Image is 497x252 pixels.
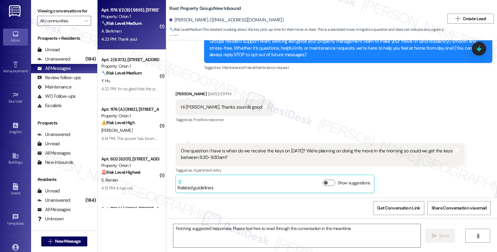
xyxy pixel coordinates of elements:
[37,150,71,156] div: All Messages
[9,5,22,17] img: ResiDesk Logo
[176,91,272,99] div: [PERSON_NAME]
[3,181,28,198] a: Leads
[101,86,345,92] div: 4:22 PM: I'm so glad that the power has been restored. Should you have other concerns, please fee...
[101,169,141,175] strong: 🚨 Risk Level: Highest
[84,18,88,23] i: 
[194,117,223,122] span: Positive response
[254,65,289,70] span: Maintenance request
[463,16,486,22] span: Create Lead
[101,28,121,34] span: A. Berkmen
[3,29,28,45] a: Inbox
[84,54,97,64] div: (184)
[101,185,133,191] div: 4:13 PM: It has not
[101,128,132,133] span: [PERSON_NAME]
[169,17,284,23] div: [PERSON_NAME]. ([EMAIL_ADDRESS][DOMAIN_NAME])
[37,216,64,222] div: Unknown
[21,129,22,133] span: •
[55,238,80,245] span: New Message
[101,70,142,76] strong: 🔧 Risk Level: Medium
[377,205,420,211] span: Get Conversation Link
[432,233,436,238] i: 
[244,65,254,70] span: Praise ,
[169,26,444,40] span: : The resident is asking about the key pick-up time for their move-in date. This is a standard mo...
[101,162,159,169] div: Property: Orion 1
[101,205,159,212] div: Apt. 1176 (A) (9183), [STREET_ADDRESS]
[101,113,159,119] div: Property: Orion 1
[3,90,28,106] a: Site Visit •
[439,232,449,239] span: Send
[181,148,454,161] div: One question I have is when do we receive the keys on [DATE]? We're planning on doing the move in...
[209,32,482,58] div: Hi [PERSON_NAME]! We’re so excited you’ve chosen Root Property Group as your future home! I’m [PE...
[181,104,262,110] div: Hi [PERSON_NAME]. Thanks sounds good
[101,120,135,125] strong: ⚠️ Risk Level: High
[37,159,73,166] div: New Inbounds
[101,36,137,42] div: 4:23 PM: Thank you!
[37,65,71,72] div: All Messages
[41,236,87,246] button: New Message
[3,151,28,167] a: Buildings
[101,106,159,113] div: Apt. 1176 (A) (9182), [STREET_ADDRESS]
[476,233,480,238] i: 
[37,131,70,138] div: Unanswered
[101,56,159,63] div: Apt. 2 (6373), [STREET_ADDRESS]
[22,98,23,103] span: •
[222,65,244,70] span: Maintenance ,
[28,68,29,72] span: •
[176,166,464,175] div: Tagged as:
[101,136,269,141] div: 4:14 PM: The power has been restored. The water is still an issue according to my roommates
[24,220,25,225] span: •
[37,56,70,62] div: Unanswered
[37,47,60,53] div: Unread
[48,239,52,244] i: 
[101,78,110,83] span: Y. Hu
[37,93,75,100] div: WO Follow-ups
[338,180,370,186] label: Show suggestions
[177,180,213,191] div: Related guidelines
[37,74,81,81] div: Review follow-ups
[3,212,28,228] a: Templates •
[101,20,142,26] strong: 🔧 Risk Level: Medium
[101,7,159,13] div: Apt. 1176 1/2 (B) (5835), [STREET_ADDRESS]
[3,120,28,137] a: Insights •
[37,102,62,109] div: Escalate
[373,201,424,215] button: Get Conversation Link
[37,84,71,90] div: Maintenance
[425,229,455,243] button: Send
[101,177,118,183] span: S. Raman
[37,188,60,194] div: Unread
[194,168,221,173] span: Apartment entry
[101,63,159,70] div: Property: Orion 1
[40,16,81,26] input: All communities
[31,120,97,126] div: Prospects
[31,176,97,183] div: Residents
[455,16,460,21] i: 
[101,13,159,20] div: Property: Orion 1
[101,156,159,162] div: Apt. 602 (6201), [STREET_ADDRESS]
[431,205,487,211] span: Share Conversation via email
[207,91,231,97] div: [DATE] 1:01 PM
[37,206,71,213] div: All Messages
[31,35,97,42] div: Prospects + Residents
[37,6,91,16] label: Viewing conversations for
[169,5,241,12] b: Root Property Group: New Inbound
[84,196,97,205] div: (184)
[204,63,492,72] div: Tagged as:
[447,14,494,24] button: Create Lead
[427,201,491,215] button: Share Conversation via email
[37,197,70,204] div: Unanswered
[37,141,60,147] div: Unread
[176,115,272,124] div: Tagged as:
[169,27,202,32] strong: 🔧 Risk Level: Medium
